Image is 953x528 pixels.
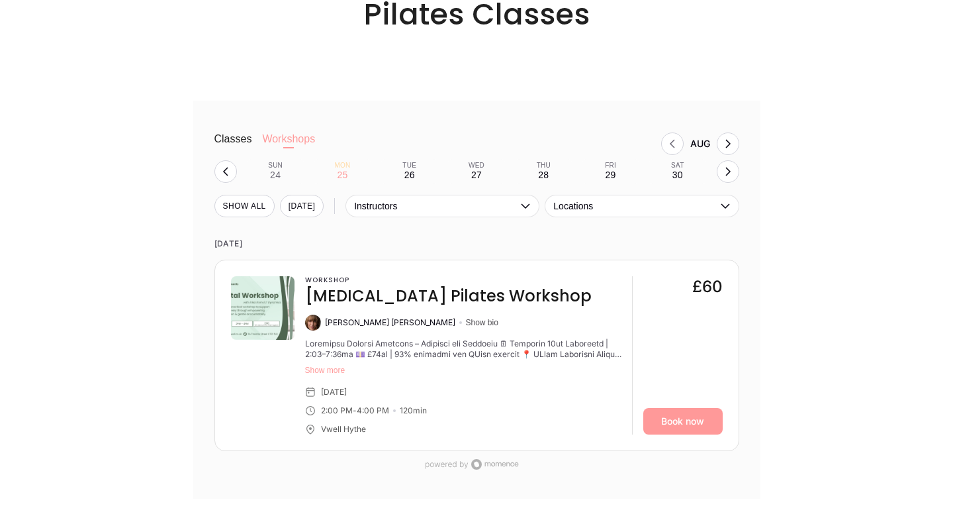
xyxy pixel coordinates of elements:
[605,162,616,170] div: Fri
[337,170,347,180] div: 25
[471,170,482,180] div: 27
[214,195,275,217] button: SHOW All
[357,405,389,416] div: 4:00 PM
[268,162,283,170] div: Sun
[537,162,551,170] div: Thu
[325,317,455,328] div: [PERSON_NAME] [PERSON_NAME]
[643,408,723,435] a: Book now
[321,424,366,435] div: Vwell Hythe
[354,201,518,211] span: Instructors
[353,405,357,416] div: -
[671,162,684,170] div: Sat
[305,365,621,376] button: Show more
[606,170,616,180] div: 29
[336,132,739,155] nav: Month switch
[214,228,739,260] time: [DATE]
[404,170,415,180] div: 26
[684,138,717,149] div: Month Aug
[717,132,739,155] button: Next month, Sep
[538,170,549,180] div: 28
[321,405,353,416] div: 2:00 PM
[400,405,427,416] div: 120 min
[321,387,347,397] div: [DATE]
[553,201,717,211] span: Locations
[334,162,350,170] div: Mon
[692,276,723,297] div: £60
[661,132,684,155] button: Previous month, Jul
[545,195,739,217] button: Locations
[214,132,252,159] button: Classes
[231,276,295,340] img: 1914adc4-13f8-4fd0-8ad7-087f4db10d85.jpeg
[305,315,321,331] img: Erika Lieschen Treanor
[672,170,683,180] div: 30
[270,170,281,180] div: 24
[280,195,324,217] button: [DATE]
[305,339,621,360] div: Postnatal Pilates Workshop – Movement for Learning 🗓 Saturday 13th September | 2:00–4:00pm 💷 £60p...
[469,162,484,170] div: Wed
[305,286,592,307] h4: [MEDICAL_DATA] Pilates Workshop
[466,317,498,328] button: Show bio
[305,276,592,284] h3: Workshop
[262,132,315,159] button: Workshops
[402,162,416,170] div: Tue
[345,195,539,217] button: Instructors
